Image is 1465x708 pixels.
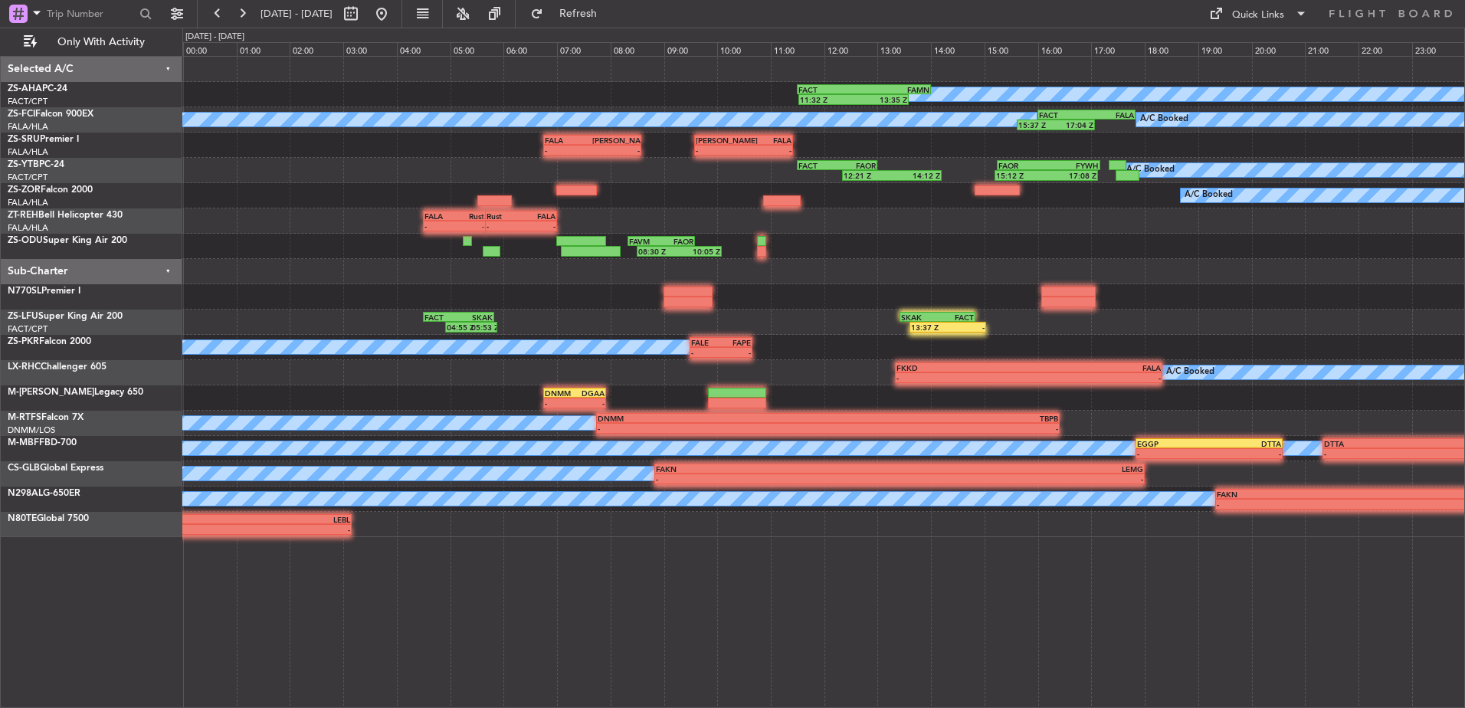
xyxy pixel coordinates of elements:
[1126,159,1175,182] div: A/C Booked
[1252,42,1306,56] div: 20:00
[8,197,48,208] a: FALA/HLA
[598,424,828,433] div: -
[691,338,721,347] div: FALE
[8,211,38,220] span: ZT-REH
[8,84,67,93] a: ZS-AHAPC-24
[864,85,929,94] div: FAMN
[8,514,89,523] a: N80TEGlobal 7500
[638,247,679,256] div: 08:30 Z
[1038,42,1092,56] div: 16:00
[8,172,48,183] a: FACT/CPT
[8,388,143,397] a: M-[PERSON_NAME]Legacy 650
[8,312,123,321] a: ZS-LFUSuper King Air 200
[696,146,743,155] div: -
[8,312,38,321] span: ZS-LFU
[8,413,84,422] a: M-RTFSFalcon 7X
[545,146,592,155] div: -
[575,398,605,408] div: -
[8,362,107,372] a: LX-RHCChallenger 605
[8,323,48,335] a: FACT/CPT
[575,388,605,398] div: DGAA
[8,236,127,245] a: ZS-ODUSuper King Air 200
[8,464,40,473] span: CS-GLB
[743,136,791,145] div: FALA
[487,211,521,221] div: Rust
[8,160,64,169] a: ZS-YTBPC-24
[800,95,854,104] div: 11:32 Z
[656,474,900,483] div: -
[998,161,1048,170] div: FAOR
[8,96,48,107] a: FACT/CPT
[1137,449,1209,458] div: -
[8,337,91,346] a: ZS-PKRFalcon 2000
[545,388,575,398] div: DNMM
[900,474,1143,483] div: -
[471,323,496,332] div: 05:53 Z
[798,85,864,94] div: FACT
[546,8,611,19] span: Refresh
[343,42,397,56] div: 03:00
[8,146,48,158] a: FALA/HLA
[8,438,77,447] a: M-MBFFBD-700
[447,323,471,332] div: 04:55 Z
[948,323,985,332] div: -
[8,464,103,473] a: CS-GLBGlobal Express
[8,287,41,296] span: N770SL
[521,211,556,221] div: FALA
[1305,42,1358,56] div: 21:00
[183,42,237,56] div: 00:00
[503,42,557,56] div: 06:00
[1056,120,1093,129] div: 17:04 Z
[900,464,1143,474] div: LEMG
[1086,110,1134,120] div: FALA
[185,31,244,44] div: [DATE] - [DATE]
[237,42,290,56] div: 01:00
[8,185,93,195] a: ZS-ZORFalcon 2000
[93,515,350,524] div: LEBL
[8,489,80,498] a: N298ALG-650ER
[1358,42,1412,56] div: 22:00
[8,236,43,245] span: ZS-ODU
[451,42,504,56] div: 05:00
[93,525,350,534] div: -
[424,211,454,221] div: FALA
[545,136,592,145] div: FALA
[521,221,556,231] div: -
[8,388,94,397] span: M-[PERSON_NAME]
[454,221,484,231] div: -
[454,211,484,221] div: Rust
[8,110,93,119] a: ZS-FCIFalcon 900EX
[798,161,837,170] div: FACT
[985,42,1038,56] div: 15:00
[8,211,123,220] a: ZT-REHBell Helicopter 430
[8,185,41,195] span: ZS-ZOR
[1145,42,1198,56] div: 18:00
[598,414,828,423] div: DNMM
[1209,439,1281,448] div: DTTA
[1028,363,1161,372] div: FALA
[261,7,333,21] span: [DATE] - [DATE]
[996,171,1047,180] div: 15:12 Z
[824,42,878,56] div: 12:00
[8,514,37,523] span: N80TE
[523,2,615,26] button: Refresh
[1166,361,1214,384] div: A/C Booked
[424,313,459,322] div: FACT
[877,42,931,56] div: 13:00
[771,42,824,56] div: 11:00
[8,222,48,234] a: FALA/HLA
[557,42,611,56] div: 07:00
[8,160,39,169] span: ZS-YTB
[901,313,938,322] div: SKAK
[844,171,892,180] div: 12:21 Z
[17,30,166,54] button: Only With Activity
[8,362,41,372] span: LX-RHC
[661,237,693,246] div: FAOR
[828,414,1058,423] div: TBPB
[1018,120,1056,129] div: 15:37 Z
[1039,110,1086,120] div: FACT
[611,42,664,56] div: 08:00
[1028,373,1161,382] div: -
[691,348,721,357] div: -
[854,95,907,104] div: 13:35 Z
